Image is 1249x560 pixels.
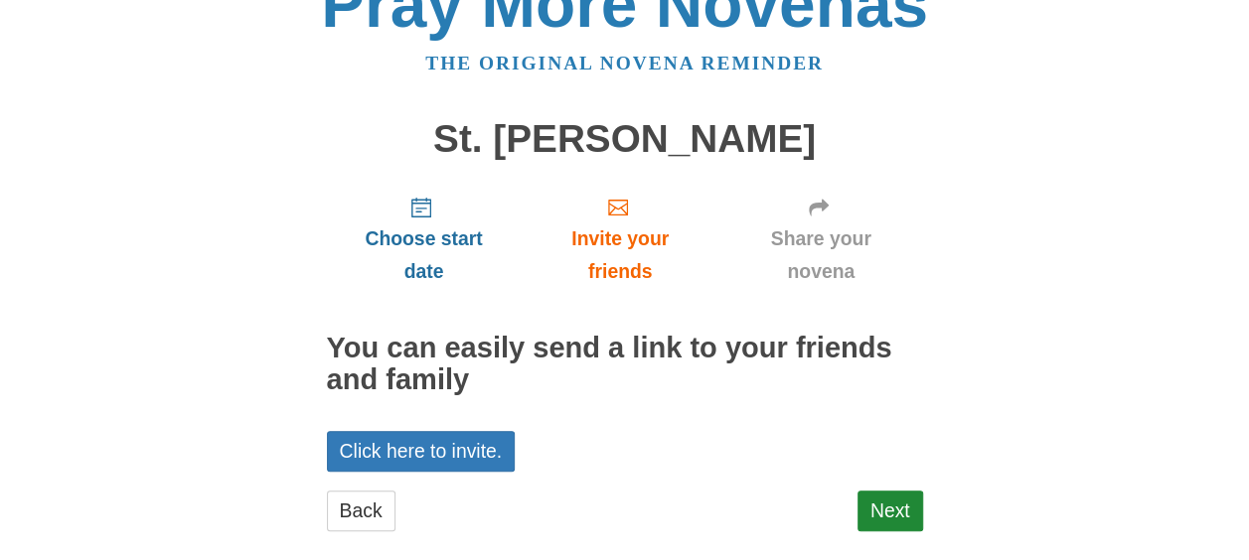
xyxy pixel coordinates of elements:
h2: You can easily send a link to your friends and family [327,333,923,396]
h1: St. [PERSON_NAME] [327,118,923,161]
a: Share your novena [719,180,923,298]
span: Share your novena [739,222,903,288]
a: Invite your friends [521,180,718,298]
a: Next [858,490,923,531]
a: Choose start date [327,180,522,298]
span: Choose start date [347,222,502,288]
a: Click here to invite. [327,431,516,472]
a: The original novena reminder [425,53,824,73]
span: Invite your friends [541,222,699,288]
a: Back [327,490,395,531]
